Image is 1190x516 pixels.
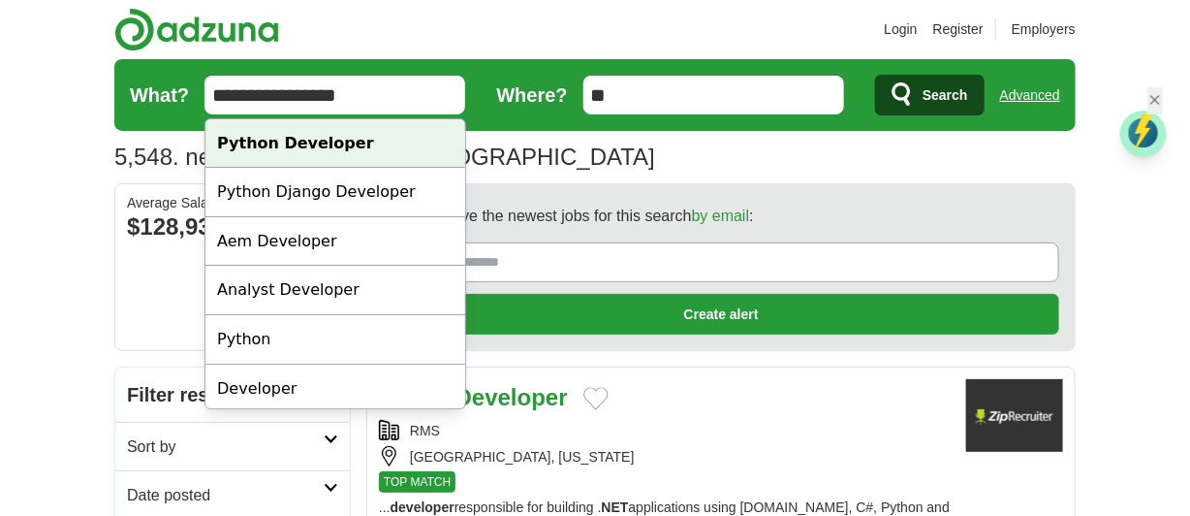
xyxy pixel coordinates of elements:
div: $128,938 [127,210,338,244]
div: Python Django Developer [205,168,465,217]
span: TOP MATCH [379,471,455,493]
div: Average Salary [127,196,338,210]
strong: developer [391,500,454,515]
a: Employers [1012,18,1076,40]
label: What? [130,80,189,111]
strong: Developer [455,384,568,410]
a: Register [933,18,984,40]
div: RMS [379,420,951,441]
div: Python [205,315,465,365]
div: Developer [205,365,465,414]
h1: . net developer Jobs in [GEOGRAPHIC_DATA] [114,144,655,170]
h2: Sort by [127,435,324,460]
button: Search [875,75,985,115]
a: Jr .Net Developer [379,384,568,410]
img: Company logo [966,379,1063,452]
strong: Net [411,384,449,410]
div: [GEOGRAPHIC_DATA], [US_STATE] [379,446,951,468]
div: Aem Developer [205,217,465,267]
label: Where? [496,80,567,111]
a: by email [692,208,750,224]
h2: Date posted [127,483,324,508]
img: Adzuna logo [114,8,279,51]
a: Sort by [115,422,350,471]
a: Login [884,18,917,40]
div: Analyst Developer [205,266,465,315]
a: Advanced [1000,76,1060,114]
span: Receive the newest jobs for this search : [422,204,753,229]
strong: Python Developer [217,134,374,152]
strong: NET [602,500,629,515]
h2: Filter results [115,368,350,422]
span: 5,548 [114,139,172,176]
button: Add to favorite jobs [583,387,609,410]
span: Search [923,76,968,114]
button: Create alert [383,294,1059,335]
